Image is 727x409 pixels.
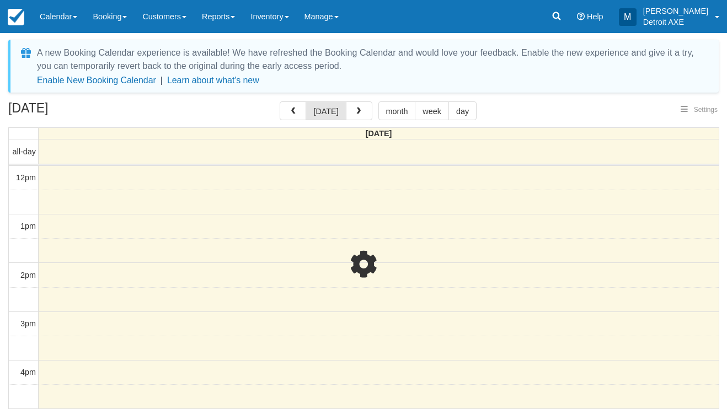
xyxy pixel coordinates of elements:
[16,173,36,182] span: 12pm
[37,75,156,86] button: Enable New Booking Calendar
[366,129,392,138] span: [DATE]
[643,6,708,17] p: [PERSON_NAME]
[694,106,718,114] span: Settings
[20,368,36,376] span: 4pm
[20,271,36,279] span: 2pm
[619,8,637,26] div: M
[378,101,416,120] button: month
[13,147,36,156] span: all-day
[20,222,36,230] span: 1pm
[674,102,724,118] button: Settings
[20,319,36,328] span: 3pm
[37,46,705,73] div: A new Booking Calendar experience is available! We have refreshed the Booking Calendar and would ...
[161,76,163,85] span: |
[643,17,708,28] p: Detroit AXE
[587,12,603,21] span: Help
[577,13,585,20] i: Help
[415,101,449,120] button: week
[8,101,148,122] h2: [DATE]
[448,101,477,120] button: day
[167,76,259,85] a: Learn about what's new
[8,9,24,25] img: checkfront-main-nav-mini-logo.png
[306,101,346,120] button: [DATE]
